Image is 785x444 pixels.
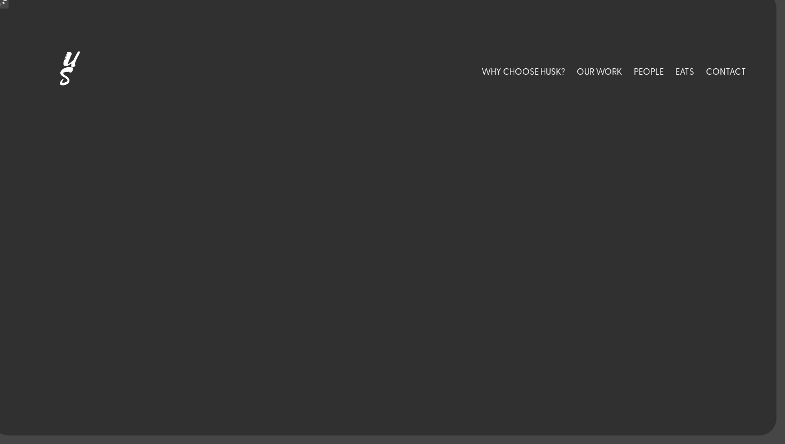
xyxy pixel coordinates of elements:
a: OUR WORK [577,47,622,94]
img: Husk logo [40,47,98,94]
a: PEOPLE [634,47,664,94]
a: WHY CHOOSE HUSK? [482,47,565,94]
a: EATS [676,47,694,94]
a: CONTACT [706,47,746,94]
